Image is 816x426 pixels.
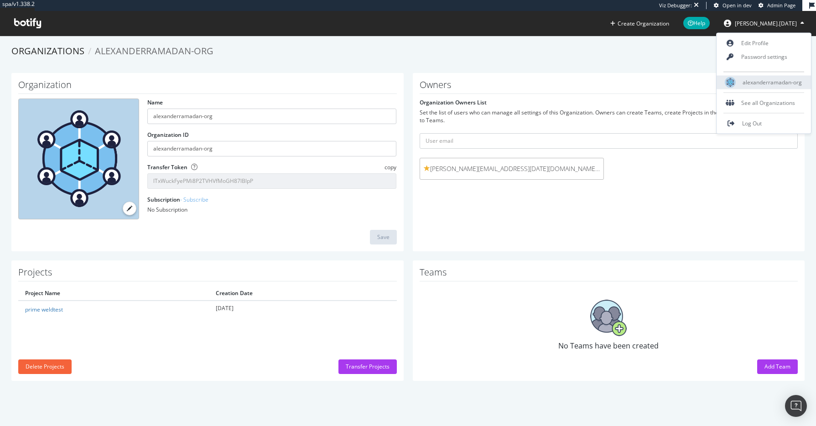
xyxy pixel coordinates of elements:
[714,2,752,9] a: Open in dev
[11,45,84,57] a: Organizations
[590,300,627,336] img: No Teams have been created
[18,267,397,281] h1: Projects
[147,196,208,203] label: Subscription
[764,363,790,370] div: Add Team
[420,133,798,149] input: User email
[95,45,213,57] span: alexanderramadan-org
[147,131,189,139] label: Organization ID
[338,359,397,374] button: Transfer Projects
[759,2,795,9] a: Admin Page
[420,109,798,124] div: Set the list of users who can manage all settings of this Organization. Owners can create Teams, ...
[180,196,208,203] a: - Subscribe
[147,206,396,213] div: No Subscription
[147,99,163,106] label: Name
[743,78,802,86] span: alexanderramadan-org
[18,286,209,301] th: Project Name
[147,163,187,171] label: Transfer Token
[26,363,64,370] div: Delete Projects
[18,359,72,374] button: Delete Projects
[717,36,811,50] a: Edit Profile
[377,233,390,241] div: Save
[25,306,63,313] a: prime weldtest
[683,17,710,29] span: Help
[147,109,396,124] input: name
[338,363,397,370] a: Transfer Projects
[558,341,659,351] span: No Teams have been created
[717,117,811,130] a: Log Out
[717,16,811,31] button: [PERSON_NAME].[DATE]
[717,96,811,110] div: See all Organizations
[18,80,397,94] h1: Organization
[370,230,397,244] button: Save
[757,359,798,374] button: Add Team
[424,164,600,173] span: [PERSON_NAME][EMAIL_ADDRESS][DATE][DOMAIN_NAME]
[767,2,795,9] span: Admin Page
[735,20,797,27] span: alexander.ramadan
[385,163,396,171] span: copy
[209,301,396,318] td: [DATE]
[610,19,670,28] button: Create Organization
[420,99,487,106] label: Organization Owners List
[346,363,390,370] div: Transfer Projects
[18,363,72,370] a: Delete Projects
[717,50,811,64] a: Password settings
[209,286,396,301] th: Creation Date
[757,363,798,370] a: Add Team
[725,77,736,88] img: alexanderramadan-org
[742,119,762,127] span: Log Out
[420,80,798,94] h1: Owners
[11,45,805,58] ol: breadcrumbs
[659,2,692,9] div: Viz Debugger:
[147,141,396,156] input: Organization ID
[722,2,752,9] span: Open in dev
[420,267,798,281] h1: Teams
[785,395,807,417] div: Open Intercom Messenger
